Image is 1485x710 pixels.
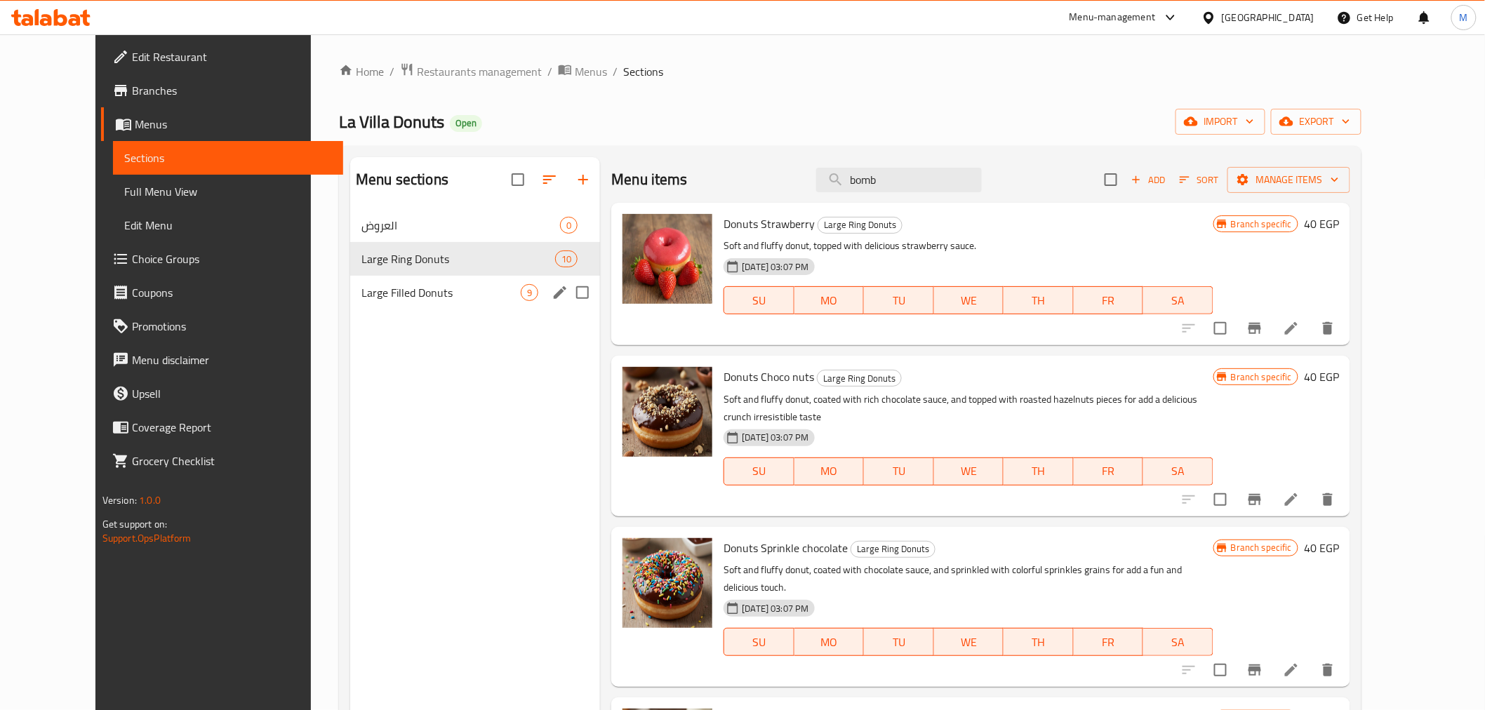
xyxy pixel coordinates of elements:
[613,63,618,80] li: /
[132,250,332,267] span: Choice Groups
[724,561,1213,596] p: Soft and fluffy donut, coated with chocolate sauce, and sprinkled with colorful sprinkles grains ...
[851,541,935,557] span: Large Ring Donuts
[102,491,137,509] span: Version:
[503,165,533,194] span: Select all sections
[356,169,448,190] h2: Menu sections
[533,163,566,196] span: Sort sections
[124,217,332,234] span: Edit Menu
[350,276,600,309] div: Large Filled Donuts9edit
[132,419,332,436] span: Coverage Report
[818,370,901,387] span: Large Ring Donuts
[1238,312,1272,345] button: Branch-specific-item
[1079,632,1138,652] span: FR
[864,457,934,485] button: TU
[1004,286,1074,314] button: TH
[1074,628,1144,656] button: FR
[139,491,161,509] span: 1.0.0
[1176,109,1265,135] button: import
[864,628,934,656] button: TU
[101,276,343,309] a: Coupons
[558,62,607,81] a: Menus
[547,63,552,80] li: /
[102,515,167,533] span: Get support on:
[361,250,555,267] span: Large Ring Donuts
[724,391,1213,426] p: Soft and fluffy donut, coated with rich chocolate sauce, and topped with roasted hazelnuts pieces...
[1079,461,1138,481] span: FR
[1206,485,1235,514] span: Select to update
[794,457,865,485] button: MO
[736,431,814,444] span: [DATE] 03:07 PM
[794,286,865,314] button: MO
[730,632,788,652] span: SU
[611,169,688,190] h2: Menu items
[1304,367,1339,387] h6: 40 EGP
[934,286,1004,314] button: WE
[1143,628,1213,656] button: SA
[1238,653,1272,687] button: Branch-specific-item
[1129,172,1167,188] span: Add
[132,48,332,65] span: Edit Restaurant
[724,537,848,558] span: Donuts Sprinkle chocolate
[1206,655,1235,685] span: Select to update
[1282,113,1350,130] span: export
[800,632,859,652] span: MO
[135,116,332,133] span: Menus
[417,63,542,80] span: Restaurants management
[940,461,999,481] span: WE
[1222,10,1314,25] div: [GEOGRAPHIC_DATA]
[818,217,902,233] span: Large Ring Donuts
[1311,483,1345,516] button: delete
[1225,217,1298,231] span: Branch specific
[124,183,332,200] span: Full Menu View
[560,217,578,234] div: items
[794,628,865,656] button: MO
[1176,169,1222,191] button: Sort
[1096,165,1126,194] span: Select section
[1149,290,1208,311] span: SA
[1227,167,1350,193] button: Manage items
[1271,109,1361,135] button: export
[800,461,859,481] span: MO
[736,602,814,615] span: [DATE] 03:07 PM
[389,63,394,80] li: /
[556,253,577,266] span: 10
[940,632,999,652] span: WE
[1004,457,1074,485] button: TH
[101,410,343,444] a: Coverage Report
[1004,628,1074,656] button: TH
[1460,10,1468,25] span: M
[132,385,332,402] span: Upsell
[1171,169,1227,191] span: Sort items
[450,115,482,132] div: Open
[1009,461,1068,481] span: TH
[1304,538,1339,558] h6: 40 EGP
[1009,290,1068,311] span: TH
[736,260,814,274] span: [DATE] 03:07 PM
[101,309,343,343] a: Promotions
[1283,491,1300,508] a: Edit menu item
[622,367,712,457] img: Donuts Choco nuts
[622,538,712,628] img: Donuts Sprinkle chocolate
[101,444,343,478] a: Grocery Checklist
[101,242,343,276] a: Choice Groups
[101,377,343,410] a: Upsell
[870,632,928,652] span: TU
[339,106,444,138] span: La Villa Donuts
[1126,169,1171,191] button: Add
[132,351,332,368] span: Menu disclaimer
[1304,214,1339,234] h6: 40 EGP
[724,457,794,485] button: SU
[124,149,332,166] span: Sections
[102,529,192,547] a: Support.OpsPlatform
[132,82,332,99] span: Branches
[816,168,982,192] input: search
[550,282,571,303] button: edit
[350,242,600,276] div: Large Ring Donuts10
[450,117,482,129] span: Open
[622,214,712,304] img: Donuts Strawberry
[101,107,343,141] a: Menus
[113,208,343,242] a: Edit Menu
[940,290,999,311] span: WE
[1074,286,1144,314] button: FR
